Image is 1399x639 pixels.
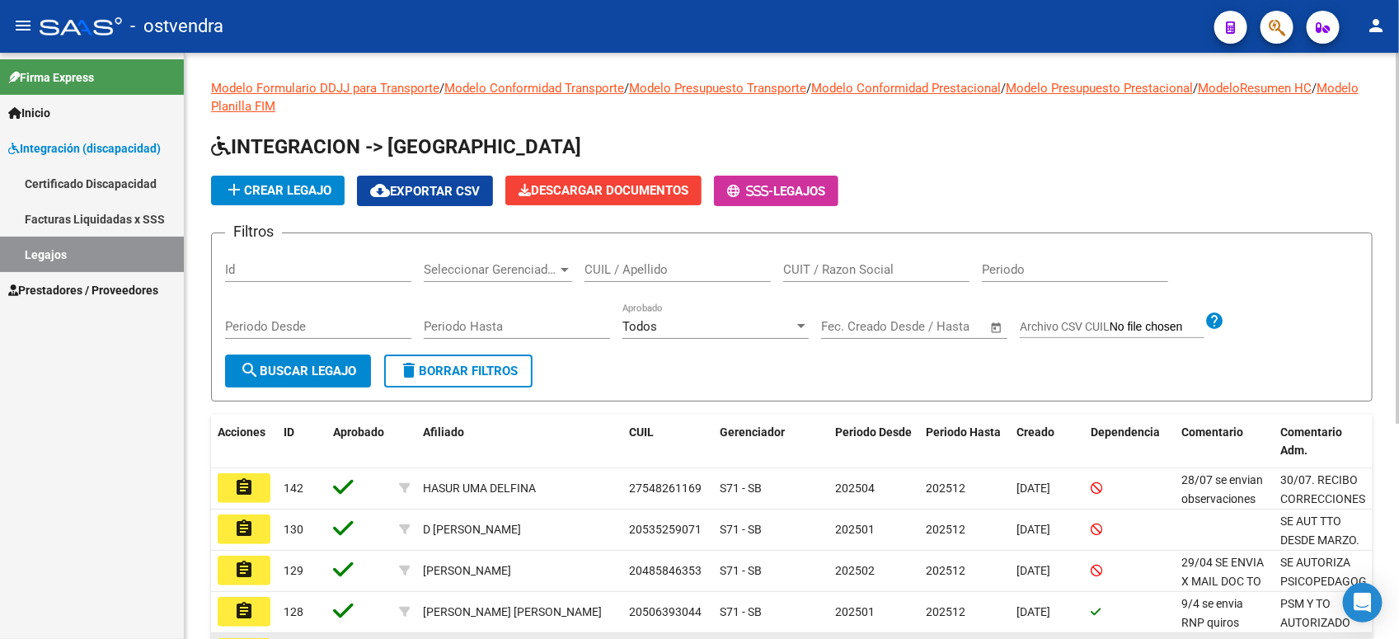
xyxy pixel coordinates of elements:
[835,605,875,618] span: 202501
[444,81,624,96] a: Modelo Conformidad Transporte
[284,482,303,495] span: 142
[1016,482,1050,495] span: [DATE]
[224,180,244,200] mat-icon: add
[8,281,158,299] span: Prestadores / Proveedores
[225,220,282,243] h3: Filtros
[835,482,875,495] span: 202504
[423,603,602,622] div: [PERSON_NAME] [PERSON_NAME]
[13,16,33,35] mat-icon: menu
[218,425,265,439] span: Acciones
[1016,425,1054,439] span: Creado
[424,262,557,277] span: Seleccionar Gerenciador
[1020,320,1110,333] span: Archivo CSV CUIL
[370,181,390,200] mat-icon: cloud_download
[829,415,919,469] datatable-header-cell: Periodo Desde
[926,523,965,536] span: 202512
[821,319,888,334] input: Fecha inicio
[926,425,1001,439] span: Periodo Hasta
[234,519,254,538] mat-icon: assignment
[1016,523,1050,536] span: [DATE]
[423,479,536,498] div: HASUR UMA DELFINA
[1204,311,1224,331] mat-icon: help
[240,364,356,378] span: Buscar Legajo
[1198,81,1312,96] a: ModeloResumen HC
[835,564,875,577] span: 202502
[211,176,345,205] button: Crear Legajo
[1016,605,1050,618] span: [DATE]
[713,415,829,469] datatable-header-cell: Gerenciador
[1010,415,1084,469] datatable-header-cell: Creado
[370,184,480,199] span: Exportar CSV
[773,184,825,199] span: Legajos
[629,425,654,439] span: CUIL
[1175,415,1274,469] datatable-header-cell: Comentario
[629,564,702,577] span: 20485846353
[423,425,464,439] span: Afiliado
[211,135,581,158] span: INTEGRACION -> [GEOGRAPHIC_DATA]
[416,415,622,469] datatable-header-cell: Afiliado
[629,482,702,495] span: 27548261169
[622,319,657,334] span: Todos
[629,81,806,96] a: Modelo Presupuesto Transporte
[1091,425,1160,439] span: Dependencia
[423,520,521,539] div: D [PERSON_NAME]
[357,176,493,206] button: Exportar CSV
[835,523,875,536] span: 202501
[835,425,912,439] span: Periodo Desde
[622,415,713,469] datatable-header-cell: CUIL
[225,355,371,388] button: Buscar Legajo
[234,601,254,621] mat-icon: assignment
[903,319,983,334] input: Fecha fin
[1084,415,1175,469] datatable-header-cell: Dependencia
[629,523,702,536] span: 20535259071
[277,415,326,469] datatable-header-cell: ID
[1110,320,1204,335] input: Archivo CSV CUIL
[399,364,518,378] span: Borrar Filtros
[720,523,762,536] span: S71 - SB
[284,425,294,439] span: ID
[234,477,254,497] mat-icon: assignment
[333,425,384,439] span: Aprobado
[1016,564,1050,577] span: [DATE]
[1280,425,1342,458] span: Comentario Adm.
[629,605,702,618] span: 20506393044
[384,355,533,388] button: Borrar Filtros
[8,139,161,157] span: Integración (discapacidad)
[423,561,511,580] div: [PERSON_NAME]
[988,318,1007,337] button: Open calendar
[926,482,965,495] span: 202512
[1366,16,1386,35] mat-icon: person
[720,482,762,495] span: S71 - SB
[926,564,965,577] span: 202512
[926,605,965,618] span: 202512
[8,104,50,122] span: Inicio
[1006,81,1193,96] a: Modelo Presupuesto Prestacional
[1181,473,1263,524] span: 28/07 se envian observaciones por mail
[211,81,439,96] a: Modelo Formulario DDJJ para Transporte
[284,523,303,536] span: 130
[727,184,773,199] span: -
[720,564,762,577] span: S71 - SB
[240,360,260,380] mat-icon: search
[8,68,94,87] span: Firma Express
[224,183,331,198] span: Crear Legajo
[919,415,1010,469] datatable-header-cell: Periodo Hasta
[1181,425,1243,439] span: Comentario
[720,425,785,439] span: Gerenciador
[211,415,277,469] datatable-header-cell: Acciones
[714,176,838,206] button: -Legajos
[1343,583,1383,623] div: Open Intercom Messenger
[1280,514,1359,584] span: SE AUT TTO DESDE MARZO. MAIE DESDE FEB 25
[1181,556,1264,588] span: 29/04 SE ENVIA X MAIL DOC TO
[505,176,702,205] button: Descargar Documentos
[284,605,303,618] span: 128
[399,360,419,380] mat-icon: delete
[1274,415,1373,469] datatable-header-cell: Comentario Adm.
[519,183,688,198] span: Descargar Documentos
[326,415,392,469] datatable-header-cell: Aprobado
[284,564,303,577] span: 129
[811,81,1001,96] a: Modelo Conformidad Prestacional
[130,8,223,45] span: - ostvendra
[234,560,254,580] mat-icon: assignment
[720,605,762,618] span: S71 - SB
